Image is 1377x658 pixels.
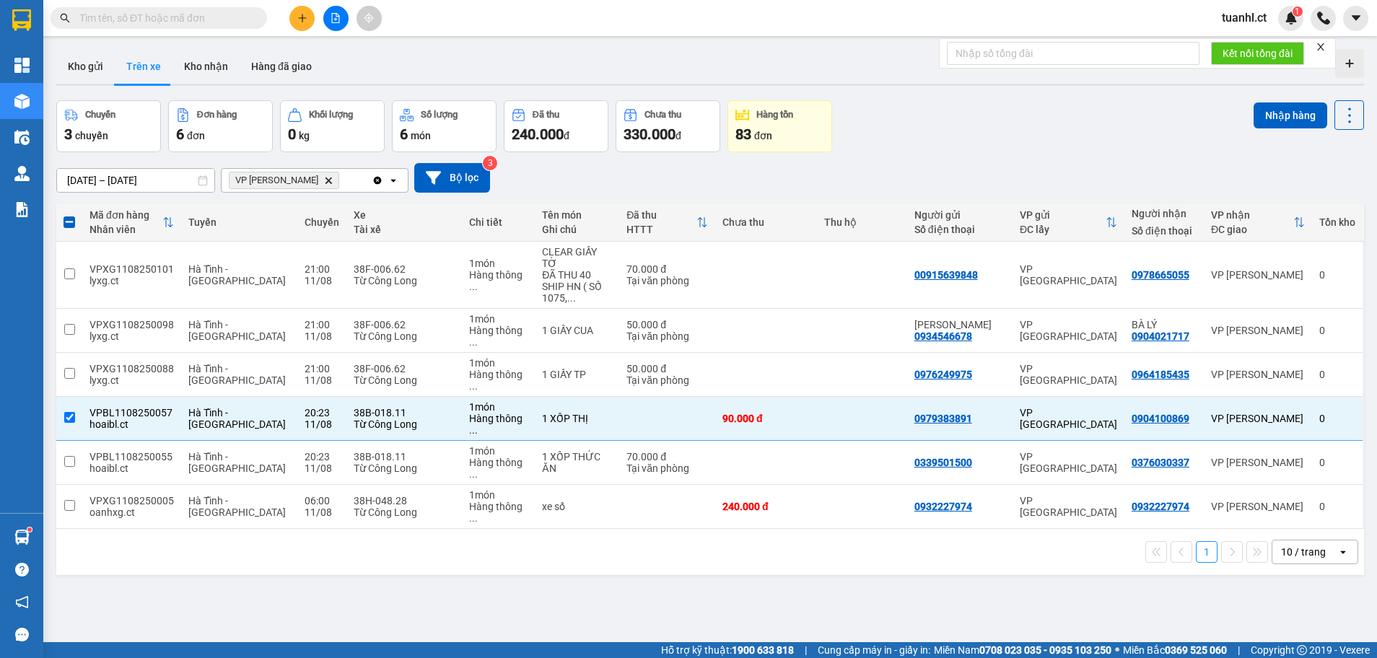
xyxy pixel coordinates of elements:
img: warehouse-icon [14,530,30,545]
div: CLEAR GIẤY TỜ [542,246,612,269]
input: Selected VP Hoàng Liệt. [342,173,344,188]
div: 1 XỐP THỊ [542,413,612,424]
button: Hàng tồn83đơn [727,100,832,152]
div: Từ Công Long [354,462,455,474]
div: 0979383891 [914,413,972,424]
div: 11/08 [305,275,339,286]
button: Kết nối tổng đài [1211,42,1304,65]
div: Chưa thu [644,110,681,120]
button: Kho nhận [172,49,240,84]
img: dashboard-icon [14,58,30,73]
span: đ [676,130,681,141]
div: 11/08 [305,462,339,474]
span: notification [15,595,29,609]
div: Nhân viên [89,224,162,235]
span: ... [469,424,478,436]
strong: 0708 023 035 - 0935 103 250 [979,644,1111,656]
span: Hà Tĩnh - [GEOGRAPHIC_DATA] [188,319,286,342]
img: icon-new-feature [1285,12,1298,25]
div: Từ Công Long [354,374,455,386]
button: Đơn hàng6đơn [168,100,273,152]
div: Chi tiết [469,216,528,228]
div: 20:23 [305,451,339,462]
span: món [411,130,431,141]
div: VP [PERSON_NAME] [1211,457,1305,468]
button: Chuyến3chuyến [56,100,161,152]
div: VP [PERSON_NAME] [1211,501,1305,512]
span: tuanhl.ct [1210,9,1278,27]
div: Xe [354,209,455,221]
div: VPXG1108250088 [89,363,174,374]
span: caret-down [1350,12,1363,25]
div: 0 [1319,369,1355,380]
th: Toggle SortBy [619,203,715,242]
div: 0978665055 [1132,269,1189,281]
svg: open [1337,546,1349,558]
div: VP [GEOGRAPHIC_DATA] [1020,495,1117,518]
div: 0 [1319,325,1355,336]
div: 0932227974 [914,501,972,512]
div: Khối lượng [309,110,353,120]
div: BÀ LÝ [1132,319,1197,330]
span: chuyến [75,130,108,141]
div: VP [GEOGRAPHIC_DATA] [1020,319,1117,342]
div: 38H-048.28 [354,495,455,506]
div: 1 XỐP THỨC ĂN [542,451,612,474]
div: 0904100869 [1132,413,1189,424]
div: 20:23 [305,407,339,418]
span: aim [364,13,374,23]
button: Đã thu240.000đ [504,100,608,152]
img: warehouse-icon [14,166,30,181]
div: 00915639848 [914,269,978,281]
span: ⚪️ [1115,647,1119,653]
img: warehouse-icon [14,94,30,109]
div: Hàng tồn [756,110,793,120]
div: ĐC giao [1211,224,1293,235]
div: ANH CHUNG [914,319,1005,330]
span: VP Hoàng Liệt, close by backspace [229,172,339,189]
div: VPXG1108250005 [89,495,174,506]
button: aim [357,6,382,31]
div: Tạo kho hàng mới [1335,49,1364,78]
div: 38F-006.62 [354,263,455,275]
div: Hàng thông thường [469,457,528,480]
div: 1 món [469,313,528,325]
div: 0904021717 [1132,330,1189,342]
div: Hàng thông thường [469,501,528,524]
button: 1 [1196,541,1218,563]
div: Thu hộ [824,216,900,228]
div: VP [PERSON_NAME] [1211,413,1305,424]
div: 1 GIẤY TP [542,369,612,380]
strong: 1900 633 818 [732,644,794,656]
span: 1 [1295,6,1300,17]
img: solution-icon [14,202,30,217]
div: VP [GEOGRAPHIC_DATA] [1020,263,1117,286]
span: 6 [176,126,184,143]
div: ĐÃ THU 40 SHIP HN ( SỐ 1075, ĐƯỜNG GIẢI PHÒNG, PHƯỜNG THỊNH LIỆT, HOÀNG MAI, HÀ NỘI) [542,269,612,304]
div: Người gửi [914,209,1005,221]
button: caret-down [1343,6,1368,31]
span: Kết nối tổng đài [1223,45,1293,61]
div: Hàng thông thường [469,413,528,436]
span: VP Hoàng Liệt [235,175,318,186]
div: 90.000 đ [722,413,810,424]
button: Trên xe [115,49,172,84]
span: Hà Tĩnh - [GEOGRAPHIC_DATA] [188,451,286,474]
div: Đã thu [626,209,696,221]
div: Tại văn phòng [626,330,708,342]
svg: Delete [324,176,333,185]
div: Từ Công Long [354,330,455,342]
div: VPBL1108250055 [89,451,174,462]
div: 06:00 [305,495,339,506]
div: VP nhận [1211,209,1293,221]
div: VP [GEOGRAPHIC_DATA] [1020,363,1117,386]
div: 11/08 [305,330,339,342]
div: 0976249975 [914,369,972,380]
div: Người nhận [1132,208,1197,219]
button: Chưa thu330.000đ [616,100,720,152]
span: 3 [64,126,72,143]
div: 0964185435 [1132,369,1189,380]
div: 1 món [469,489,528,501]
div: Chuyến [85,110,115,120]
input: Tìm tên, số ĐT hoặc mã đơn [79,10,250,26]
